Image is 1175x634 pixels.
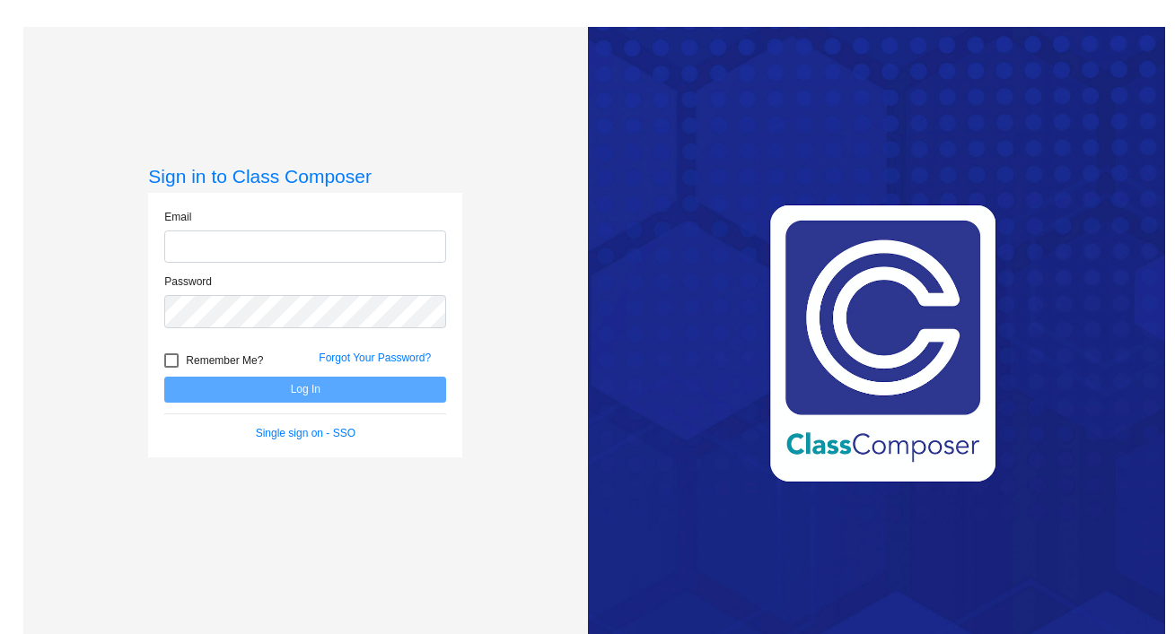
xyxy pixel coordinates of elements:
[164,274,212,290] label: Password
[256,427,355,439] a: Single sign on - SSO
[164,377,446,403] button: Log In
[319,352,431,364] a: Forgot Your Password?
[186,350,263,371] span: Remember Me?
[148,165,462,187] h3: Sign in to Class Composer
[164,209,191,225] label: Email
